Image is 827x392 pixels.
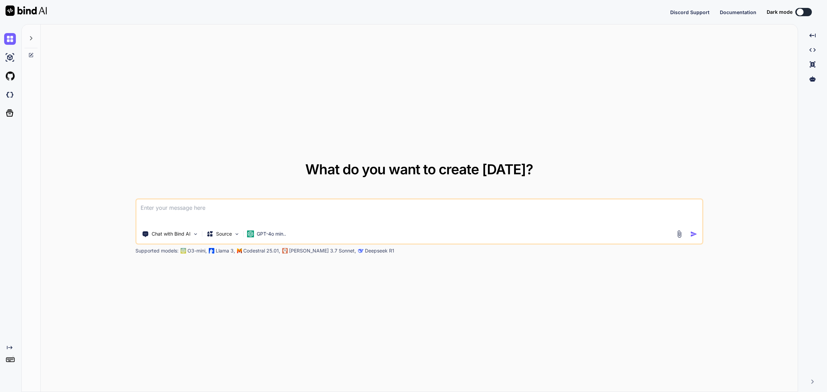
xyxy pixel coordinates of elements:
[720,9,756,16] button: Documentation
[257,230,286,237] p: GPT-4o min..
[193,231,198,237] img: Pick Tools
[209,248,214,254] img: Llama2
[365,247,394,254] p: Deepseek R1
[675,230,683,238] img: attachment
[216,230,232,237] p: Source
[4,52,16,63] img: ai-studio
[152,230,191,237] p: Chat with Bind AI
[670,9,709,15] span: Discord Support
[289,247,356,254] p: [PERSON_NAME] 3.7 Sonnet,
[237,248,242,253] img: Mistral-AI
[720,9,756,15] span: Documentation
[135,247,178,254] p: Supported models:
[358,248,364,254] img: claude
[670,9,709,16] button: Discord Support
[4,89,16,101] img: darkCloudIdeIcon
[4,33,16,45] img: chat
[6,6,47,16] img: Bind AI
[282,248,288,254] img: claude
[181,248,186,254] img: GPT-4
[247,230,254,237] img: GPT-4o mini
[690,230,697,238] img: icon
[187,247,207,254] p: O3-mini,
[234,231,240,237] img: Pick Models
[305,161,533,178] span: What do you want to create [DATE]?
[216,247,235,254] p: Llama 3,
[243,247,280,254] p: Codestral 25.01,
[4,70,16,82] img: githubLight
[767,9,793,16] span: Dark mode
